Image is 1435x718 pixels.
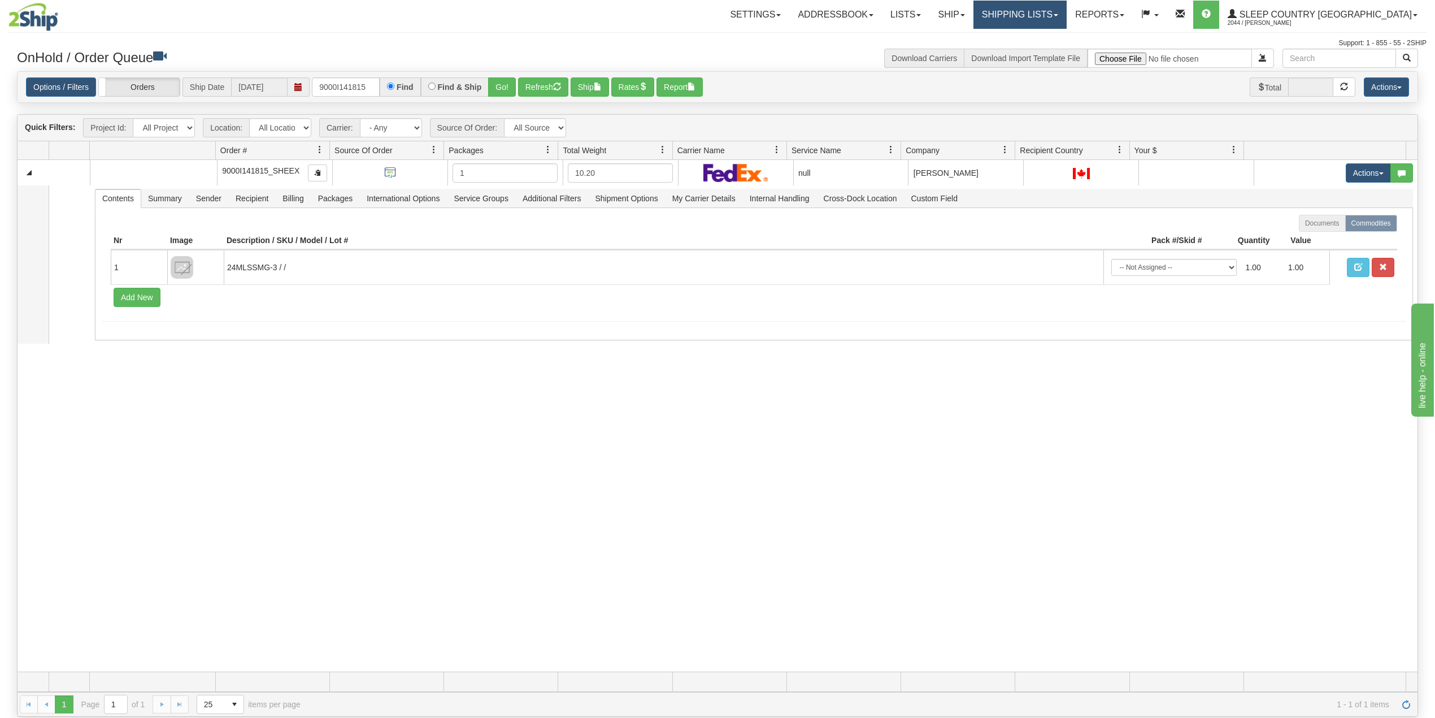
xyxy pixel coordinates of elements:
[538,140,558,159] a: Packages filter column settings
[973,1,1067,29] a: Shipping lists
[892,54,957,63] a: Download Carriers
[311,189,359,207] span: Packages
[424,140,443,159] a: Source Of Order filter column settings
[381,163,399,182] img: API
[1219,1,1426,29] a: Sleep Country [GEOGRAPHIC_DATA] 2044 / [PERSON_NAME]
[666,189,742,207] span: My Carrier Details
[929,1,973,29] a: Ship
[276,189,310,207] span: Billing
[225,695,243,713] span: select
[360,189,446,207] span: International Options
[334,145,393,156] span: Source Of Order
[1224,140,1243,159] a: Your $ filter column settings
[310,140,329,159] a: Order # filter column settings
[203,118,249,137] span: Location:
[656,77,703,97] button: Report
[1346,163,1391,183] button: Actions
[171,256,193,279] img: 8DAB37Fk3hKpn3AAAAAElFTkSuQmCC
[1020,145,1082,156] span: Recipient Country
[204,699,219,710] span: 25
[312,77,380,97] input: Order #
[8,3,58,31] img: logo2044.jpg
[881,140,901,159] a: Service Name filter column settings
[167,232,224,250] th: Image
[1409,301,1434,417] iframe: chat widget
[906,145,940,156] span: Company
[1345,215,1397,232] label: Commodities
[17,49,709,65] h3: OnHold / Order Queue
[99,78,180,97] label: Orders
[792,145,841,156] span: Service Name
[563,145,606,156] span: Total Weight
[743,189,816,207] span: Internal Handling
[653,140,672,159] a: Total Weight filter column settings
[18,115,1417,141] div: grid toolbar
[55,695,73,713] span: Page 1
[817,189,904,207] span: Cross-Dock Location
[1103,232,1205,250] th: Pack #/Skid #
[721,1,789,29] a: Settings
[25,122,75,133] label: Quick Filters:
[518,77,568,97] button: Refresh
[319,118,360,137] span: Carrier:
[1250,77,1289,97] span: Total
[1110,140,1129,159] a: Recipient Country filter column settings
[1067,1,1133,29] a: Reports
[26,77,96,97] a: Options / Filters
[111,250,167,284] td: 1
[1397,695,1415,713] a: Refresh
[1228,18,1312,29] span: 2044 / [PERSON_NAME]
[438,83,482,91] label: Find & Ship
[908,160,1023,185] td: [PERSON_NAME]
[905,189,964,207] span: Custom Field
[1134,145,1157,156] span: Your $
[1282,49,1396,68] input: Search
[222,166,299,175] span: 9000I141815_SHEEX
[677,145,725,156] span: Carrier Name
[308,165,327,181] button: Copy to clipboard
[224,232,1103,250] th: Description / SKU / Model / Lot #
[588,189,664,207] span: Shipment Options
[449,145,483,156] span: Packages
[95,189,141,207] span: Contents
[995,140,1015,159] a: Company filter column settings
[767,140,786,159] a: Carrier Name filter column settings
[571,77,609,97] button: Ship
[1205,232,1273,250] th: Quantity
[105,695,127,713] input: Page 1
[430,118,505,137] span: Source Of Order:
[1395,49,1418,68] button: Search
[611,77,655,97] button: Rates
[1273,232,1329,250] th: Value
[397,83,414,91] label: Find
[971,54,1080,63] a: Download Import Template File
[114,288,160,307] button: Add New
[8,38,1427,48] div: Support: 1 - 855 - 55 - 2SHIP
[1237,10,1412,19] span: Sleep Country [GEOGRAPHIC_DATA]
[111,232,167,250] th: Nr
[220,145,247,156] span: Order #
[141,189,189,207] span: Summary
[447,189,515,207] span: Service Groups
[224,250,1103,284] td: 24MLSSMG-3 / /
[182,77,231,97] span: Ship Date
[22,166,36,180] a: Collapse
[189,189,228,207] span: Sender
[316,700,1389,709] span: 1 - 1 of 1 items
[1073,168,1090,179] img: CA
[83,118,133,137] span: Project Id:
[229,189,275,207] span: Recipient
[703,163,768,182] img: FedEx
[1299,215,1346,232] label: Documents
[516,189,588,207] span: Additional Filters
[197,695,244,714] span: Page sizes drop down
[81,695,145,714] span: Page of 1
[488,77,516,97] button: Go!
[882,1,929,29] a: Lists
[1364,77,1409,97] button: Actions
[789,1,882,29] a: Addressbook
[8,7,105,20] div: live help - online
[1088,49,1252,68] input: Import
[1284,254,1327,280] td: 1.00
[793,160,908,185] td: null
